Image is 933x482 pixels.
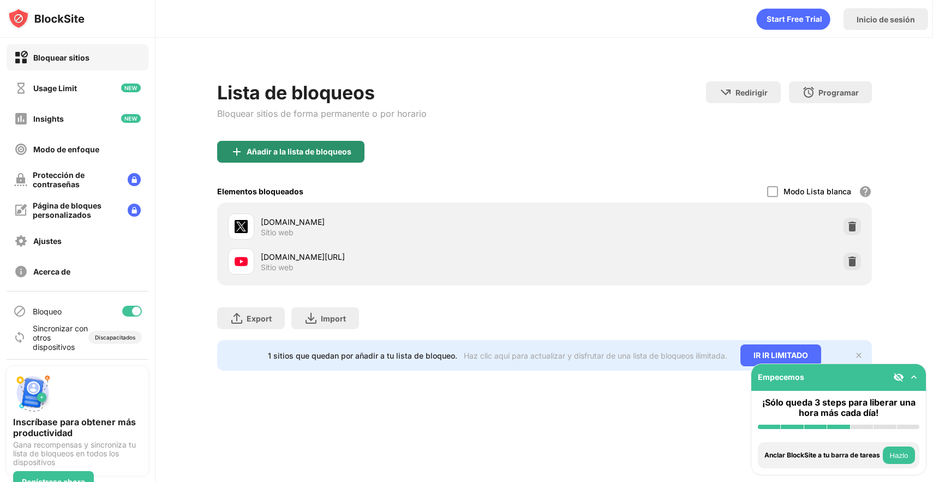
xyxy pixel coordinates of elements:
div: animation [756,8,830,30]
div: Empecemos [758,372,804,382]
div: Sitio web [261,263,294,272]
div: 1 sitios que quedan por añadir a tu lista de bloqueo. [268,351,457,360]
img: new-icon.svg [121,114,141,123]
img: sync-icon.svg [13,331,26,344]
img: push-signup.svg [13,373,52,412]
div: Acerca de [33,267,70,276]
div: Inicio de sesión [857,15,915,24]
img: lock-menu.svg [128,204,141,217]
img: x-button.svg [854,351,863,360]
div: Protección de contraseñas [33,170,119,189]
div: Bloqueo [33,307,62,316]
div: Haz clic aquí para actualizar y disfrutar de una lista de bloqueos ilimitada. [464,351,727,360]
div: Sincronizar con otros dispositivos [33,324,88,352]
div: Redirigir [735,88,768,97]
img: settings-off.svg [14,234,28,248]
div: Gana recompensas y sincroniza tu lista de bloqueos en todos los dispositivos [13,441,142,467]
img: lock-menu.svg [128,173,141,186]
div: Bloquear sitios [33,53,89,62]
div: [DOMAIN_NAME] [261,216,545,228]
div: Import [321,314,346,323]
div: Inscríbase para obtener más productividad [13,416,142,438]
img: password-protection-off.svg [14,173,27,186]
img: blocking-icon.svg [13,305,26,318]
img: insights-off.svg [14,112,28,126]
img: eye-not-visible.svg [893,372,904,383]
div: ¡Sólo queda 3 steps para liberar una hora más cada día! [758,397,919,418]
img: time-usage-off.svg [14,81,28,95]
img: favicons [235,220,248,233]
div: Export [247,314,272,323]
img: customize-block-page-off.svg [14,204,27,217]
div: Insights [33,114,64,123]
img: favicons [235,255,248,268]
div: Ajustes [33,236,62,246]
div: Anclar BlockSite a tu barra de tareas [764,451,880,459]
div: Usage Limit [33,84,77,93]
div: Bloquear sitios de forma permanente o por horario [217,108,427,119]
div: Elementos bloqueados [217,187,303,196]
div: Modo Lista blanca [784,187,851,196]
img: block-on.svg [14,51,28,64]
img: omni-setup-toggle.svg [908,372,919,383]
div: Añadir a la lista de bloqueos [247,147,351,156]
div: IR IR LIMITADO [740,344,821,366]
div: Página de bloques personalizados [33,201,119,219]
img: new-icon.svg [121,84,141,92]
div: Modo de enfoque [33,145,99,154]
img: focus-off.svg [14,142,28,156]
div: Discapacitados [95,334,135,341]
div: [DOMAIN_NAME][URL] [261,251,545,263]
div: Sitio web [261,228,294,237]
button: Hazlo [883,447,915,464]
img: about-off.svg [14,265,28,278]
div: Lista de bloqueos [217,81,427,104]
div: Programar [818,88,859,97]
img: logo-blocksite.svg [8,8,85,29]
